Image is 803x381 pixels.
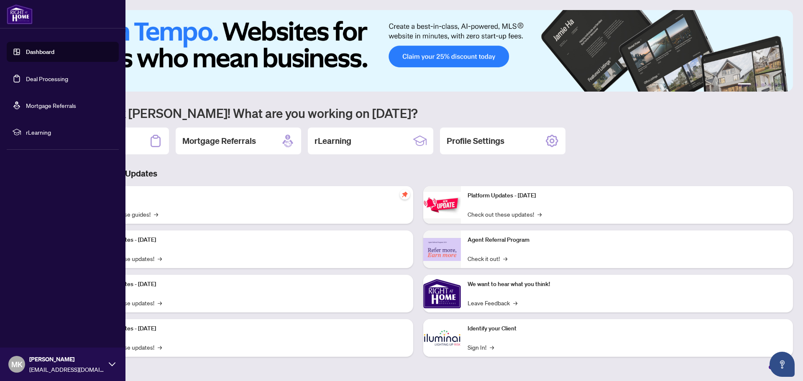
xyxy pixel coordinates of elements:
span: → [154,210,158,219]
a: Sign In!→ [468,343,494,352]
img: Agent Referral Program [423,238,461,261]
h2: Mortgage Referrals [182,135,256,147]
p: Platform Updates - [DATE] [88,324,407,333]
span: → [537,210,542,219]
img: We want to hear what you think! [423,275,461,312]
span: [PERSON_NAME] [29,355,105,364]
h3: Brokerage & Industry Updates [43,168,793,179]
a: Leave Feedback→ [468,298,517,307]
span: → [158,254,162,263]
p: Self-Help [88,191,407,200]
h2: rLearning [315,135,351,147]
button: 1 [738,83,751,87]
p: Identify your Client [468,324,786,333]
a: Mortgage Referrals [26,102,76,109]
span: → [158,343,162,352]
button: 6 [781,83,785,87]
img: Slide 0 [43,10,793,92]
p: Platform Updates - [DATE] [88,280,407,289]
button: 2 [754,83,758,87]
p: Agent Referral Program [468,235,786,245]
span: pushpin [400,189,410,199]
span: → [503,254,507,263]
p: Platform Updates - [DATE] [88,235,407,245]
p: Platform Updates - [DATE] [468,191,786,200]
span: → [158,298,162,307]
button: Open asap [770,352,795,377]
button: 4 [768,83,771,87]
span: rLearning [26,128,113,137]
span: → [490,343,494,352]
span: [EMAIL_ADDRESS][DOMAIN_NAME] [29,365,105,374]
a: Check out these updates!→ [468,210,542,219]
button: 5 [775,83,778,87]
span: → [513,298,517,307]
p: We want to hear what you think! [468,280,786,289]
a: Deal Processing [26,75,68,82]
a: Dashboard [26,48,54,56]
h1: Welcome back [PERSON_NAME]! What are you working on [DATE]? [43,105,793,121]
span: MK [11,358,23,370]
button: 3 [761,83,765,87]
img: logo [7,4,33,24]
img: Platform Updates - June 23, 2025 [423,192,461,218]
img: Identify your Client [423,319,461,357]
a: Check it out!→ [468,254,507,263]
h2: Profile Settings [447,135,504,147]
